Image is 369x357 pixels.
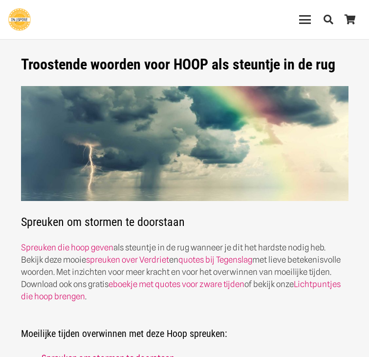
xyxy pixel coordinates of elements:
h5: Moeilijke tijden overwinnen met deze Hoop spreuken: [21,315,348,340]
a: Ingspire - het zingevingsplatform met de mooiste spreuken en gouden inzichten over het leven [8,8,31,31]
a: spreuken over Verdriet [86,255,169,265]
a: Zoeken [318,7,339,32]
a: Spreuken die hoop geven [21,243,113,252]
h1: Troostende woorden voor HOOP als steuntje in de rug [21,56,348,73]
img: Spreuken van Ingspire die een steuntje in de rug geven wanneer je dit het hardste nodig heb [21,86,348,201]
a: Menu [293,14,318,25]
a: quotes bij Tegenslag [178,255,252,265]
h2: Spreuken om stormen te doorstaan [21,86,348,229]
a: eboekje met quotes voor zware tijden [109,279,244,289]
p: als steuntje in de rug wanneer je dit het hardste nodig heb. Bekijk deze mooie en met lieve betek... [21,242,348,303]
